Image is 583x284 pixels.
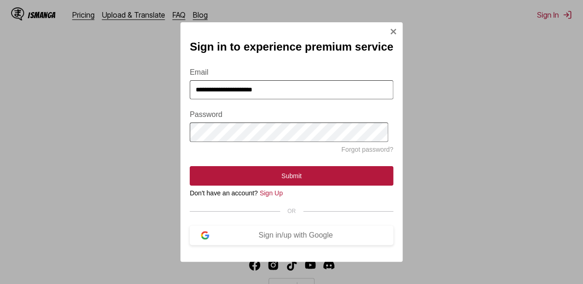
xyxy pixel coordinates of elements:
button: Submit [190,166,393,186]
button: Sign in/up with Google [190,226,393,245]
div: Don't have an account? [190,189,393,197]
div: Sign in/up with Google [209,231,382,239]
img: Close [390,28,397,35]
a: Sign Up [260,189,283,197]
img: google-logo [201,231,209,239]
label: Email [190,68,393,77]
label: Password [190,110,393,119]
div: OR [190,208,393,214]
div: Sign In Modal [180,22,403,262]
a: Forgot password? [341,146,393,153]
h2: Sign in to experience premium service [190,40,393,53]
